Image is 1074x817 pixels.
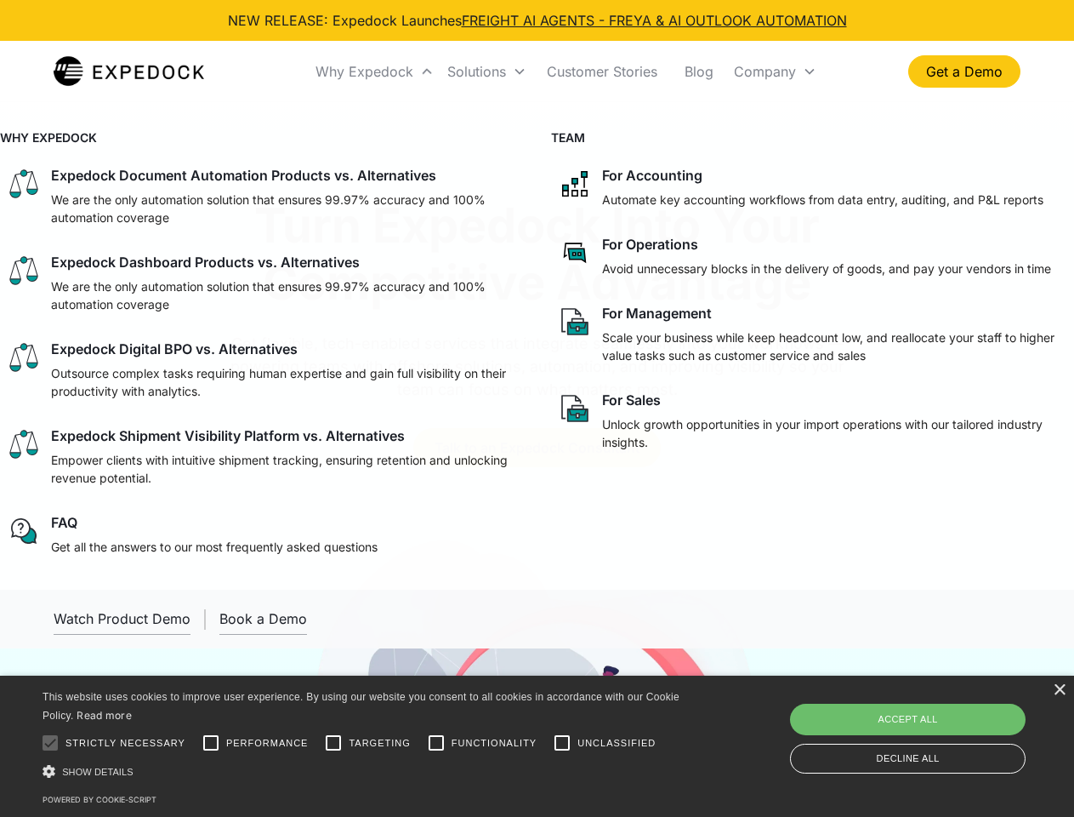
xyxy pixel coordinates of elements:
a: Customer Stories [533,43,671,100]
img: scale icon [7,254,41,288]
div: Expedock Digital BPO vs. Alternatives [51,340,298,357]
a: Book a Demo [219,603,307,635]
div: Show details [43,763,685,780]
div: FAQ [51,514,77,531]
span: Strictly necessary [65,736,185,751]
img: network like icon [558,167,592,201]
a: Get a Demo [908,55,1020,88]
span: Functionality [452,736,537,751]
div: Company [734,63,796,80]
div: Expedock Dashboard Products vs. Alternatives [51,254,360,271]
div: For Accounting [602,167,702,184]
div: For Management [602,305,712,322]
div: NEW RELEASE: Expedock Launches [228,10,847,31]
img: Expedock Logo [54,54,204,89]
div: Expedock Shipment Visibility Platform vs. Alternatives [51,427,405,444]
img: scale icon [7,427,41,461]
p: Outsource complex tasks requiring human expertise and gain full visibility on their productivity ... [51,364,517,400]
div: For Operations [602,236,698,253]
span: Performance [226,736,309,751]
p: Unlock growth opportunities in your import operations with our tailored industry insights. [602,415,1068,451]
p: Get all the answers to our most frequently asked questions [51,538,378,556]
p: Scale your business while keep headcount low, and reallocate your staff to higher value tasks suc... [602,329,1068,364]
span: Show details [62,767,134,777]
div: Book a Demo [219,610,307,627]
p: Empower clients with intuitive shipment tracking, ensuring retention and unlocking revenue potent... [51,451,517,487]
div: For Sales [602,391,661,408]
a: FREIGHT AI AGENTS - FREYA & AI OUTLOOK AUTOMATION [462,12,847,29]
img: rectangular chat bubble icon [558,236,592,270]
a: open lightbox [54,603,190,635]
div: Solutions [447,63,506,80]
div: Expedock Document Automation Products vs. Alternatives [51,167,436,184]
a: Blog [671,43,727,100]
div: Why Expedock [315,63,413,80]
span: Unclassified [577,736,656,751]
span: Targeting [349,736,410,751]
p: Avoid unnecessary blocks in the delivery of goods, and pay your vendors in time [602,260,1051,277]
img: regular chat bubble icon [7,514,41,548]
div: Solutions [440,43,533,100]
img: scale icon [7,167,41,201]
a: Powered by cookie-script [43,795,156,804]
div: Why Expedock [309,43,440,100]
iframe: Chat Widget [791,633,1074,817]
img: paper and bag icon [558,305,592,339]
p: Automate key accounting workflows from data entry, auditing, and P&L reports [602,191,1043,209]
a: home [54,54,204,89]
div: Company [727,43,823,100]
a: Read more [77,709,132,722]
p: We are the only automation solution that ensures 99.97% accuracy and 100% automation coverage [51,277,517,313]
img: scale icon [7,340,41,374]
span: This website uses cookies to improve user experience. By using our website you consent to all coo... [43,691,679,723]
img: paper and bag icon [558,391,592,426]
div: Watch Product Demo [54,610,190,627]
p: We are the only automation solution that ensures 99.97% accuracy and 100% automation coverage [51,191,517,226]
